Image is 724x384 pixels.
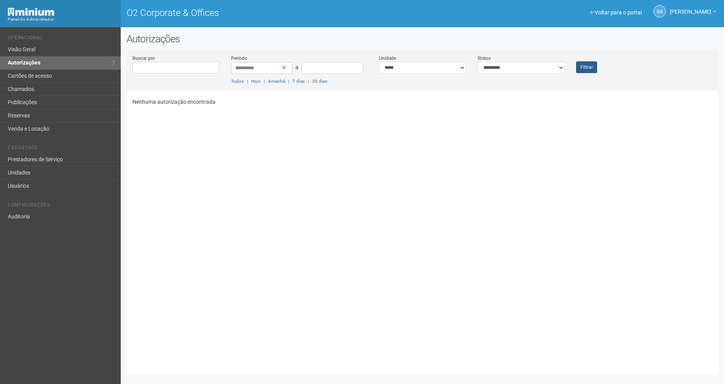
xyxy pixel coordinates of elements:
[576,61,597,73] button: Filtrar
[670,10,716,16] a: [PERSON_NAME]
[132,98,712,105] p: Nenhuma autorização encontrada
[295,64,299,70] span: a
[264,79,265,84] span: |
[308,79,309,84] span: |
[477,55,491,62] label: Status
[590,9,642,16] a: Voltar para o portal
[288,79,289,84] span: |
[8,8,54,16] img: Minium
[8,145,115,153] li: Cadastros
[379,55,396,62] label: Unidade
[670,1,711,15] span: Gabriela Souza
[247,79,248,84] span: |
[127,33,718,45] h2: Autorizações
[8,16,115,23] div: Painel do Administrador
[231,55,247,62] label: Período
[653,5,666,17] a: GS
[312,79,327,84] a: 30 dias
[127,8,417,18] h1: O2 Corporate & Offices
[292,79,305,84] a: 7 dias
[251,79,260,84] a: Hoje
[8,202,115,210] li: Configurações
[132,55,155,62] label: Buscar por
[268,79,285,84] a: Amanhã
[231,79,244,84] a: Todos
[8,35,115,43] li: Operacional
